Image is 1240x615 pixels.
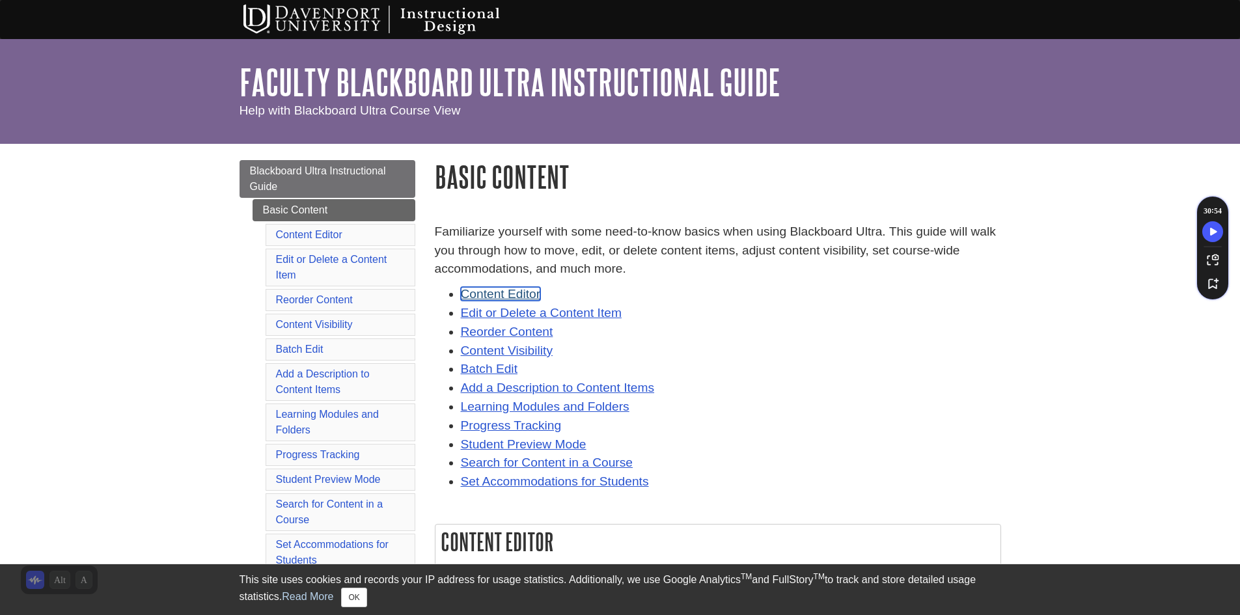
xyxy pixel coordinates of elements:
a: Content Editor [276,229,342,240]
a: Reorder Content [276,294,353,305]
a: Add a Description to Content Items [461,381,655,394]
a: Blackboard Ultra Instructional Guide [240,160,415,198]
a: Edit or Delete a Content Item [276,254,387,280]
a: Edit or Delete a Content Item [461,306,622,320]
a: Read More [282,591,333,602]
a: Batch Edit [461,362,517,376]
span: Blackboard Ultra Instructional Guide [250,165,386,192]
a: Progress Tracking [276,449,360,460]
a: Basic Content [253,199,415,221]
div: This site uses cookies and records your IP address for usage statistics. Additionally, we use Goo... [240,572,1001,607]
img: Davenport University Instructional Design [233,3,545,36]
h2: Content Editor [435,525,1000,559]
a: Content Visibility [461,344,553,357]
a: Search for Content in a Course [461,456,633,469]
p: Familiarize yourself with some need-to-know basics when using Blackboard Ultra. This guide will w... [435,223,1001,279]
a: Student Preview Mode [276,474,381,485]
a: Set Accommodations for Students [276,539,389,566]
button: Close [341,588,366,607]
a: Learning Modules and Folders [461,400,629,413]
a: Progress Tracking [461,418,562,432]
a: Faculty Blackboard Ultra Instructional Guide [240,62,780,102]
a: Batch Edit [276,344,324,355]
sup: TM [741,572,752,581]
sup: TM [814,572,825,581]
a: Set Accommodations for Students [461,474,649,488]
a: Reorder Content [461,325,553,338]
a: Learning Modules and Folders [276,409,379,435]
h1: Basic Content [435,160,1001,193]
span: Help with Blackboard Ultra Course View [240,103,461,117]
a: Student Preview Mode [461,437,586,451]
a: Search for Content in a Course [276,499,383,525]
a: Content Visibility [276,319,353,330]
a: Add a Description to Content Items [276,368,370,395]
a: Content Editor [461,287,541,301]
